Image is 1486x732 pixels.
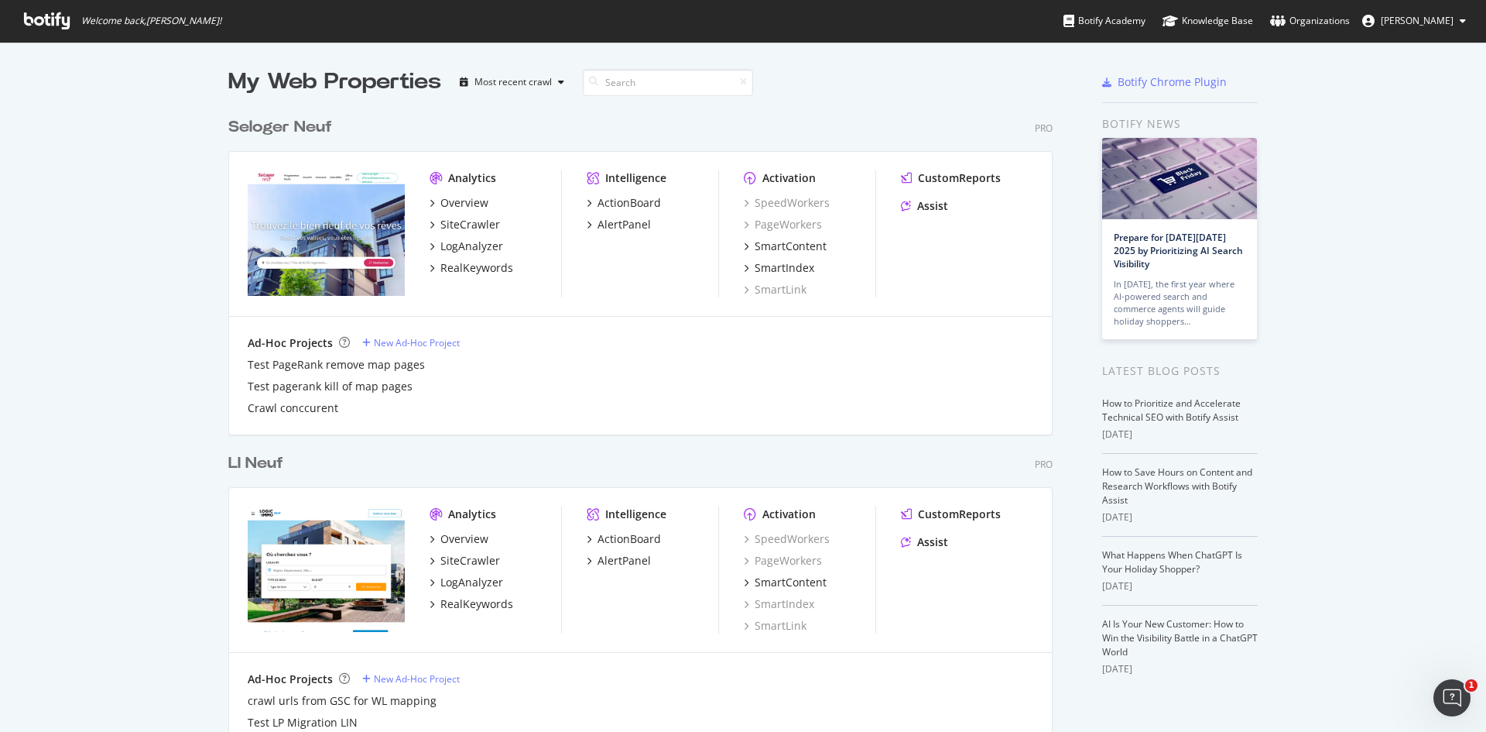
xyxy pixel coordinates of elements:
div: Pro [1035,122,1053,135]
a: LogAnalyzer [430,575,503,590]
a: Assist [901,534,948,550]
div: [DATE] [1102,510,1258,524]
div: In [DATE], the first year where AI-powered search and commerce agents will guide holiday shoppers… [1114,278,1245,328]
a: Test LP Migration LIN [248,715,358,730]
div: ActionBoard [597,195,661,211]
div: New Ad-Hoc Project [374,336,460,349]
img: neuf.logic-immo.com [248,507,405,632]
div: Analytics [448,507,496,522]
a: SmartContent [744,239,827,254]
div: Overview [440,195,488,211]
a: RealKeywords [430,596,513,612]
a: ActionBoard [587,531,661,547]
iframe: Intercom live chat [1433,679,1471,717]
img: selogerneuf.com [248,170,405,296]
div: SmartContent [755,239,827,254]
a: Seloger Neuf [228,116,338,139]
a: Crawl conccurent [248,400,338,416]
div: Latest Blog Posts [1102,363,1258,380]
div: Activation [762,170,816,186]
div: SiteCrawler [440,553,500,569]
a: Assist [901,198,948,214]
a: What Happens When ChatGPT Is Your Holiday Shopper? [1102,548,1242,576]
a: Botify Chrome Plugin [1102,74,1227,90]
div: Analytics [448,170,496,186]
div: SmartIndex [755,260,814,276]
span: Welcome back, [PERSON_NAME] ! [81,15,221,27]
div: LogAnalyzer [440,575,503,590]
a: RealKeywords [430,260,513,276]
div: [DATE] [1102,579,1258,593]
span: Yannick Laurent [1381,14,1453,27]
a: AI Is Your New Customer: How to Win the Visibility Battle in a ChatGPT World [1102,617,1258,658]
a: New Ad-Hoc Project [362,336,460,349]
a: LogAnalyzer [430,239,503,254]
a: CustomReports [901,170,1001,186]
a: PageWorkers [744,217,822,232]
div: AlertPanel [597,553,651,569]
div: Ad-Hoc Projects [248,335,333,351]
div: SmartLink [744,282,806,297]
a: SmartContent [744,575,827,590]
div: Assist [917,198,948,214]
div: Intelligence [605,507,666,522]
a: SiteCrawler [430,553,500,569]
div: RealKeywords [440,260,513,276]
a: Test PageRank remove map pages [248,357,425,373]
a: SmartIndex [744,260,814,276]
div: SiteCrawler [440,217,500,232]
div: ActionBoard [597,531,661,547]
div: Ad-Hoc Projects [248,672,333,687]
div: Most recent crawl [474,77,552,87]
span: 1 [1465,679,1477,692]
a: LI Neuf [228,452,289,475]
div: [DATE] [1102,428,1258,442]
a: Test pagerank kill of map pages [248,379,413,394]
div: Intelligence [605,170,666,186]
a: How to Save Hours on Content and Research Workflows with Botify Assist [1102,466,1252,507]
a: SmartLink [744,618,806,634]
a: ActionBoard [587,195,661,211]
a: AlertPanel [587,217,651,232]
div: SmartContent [755,575,827,590]
a: Overview [430,531,488,547]
div: AlertPanel [597,217,651,232]
div: Botify news [1102,115,1258,132]
button: [PERSON_NAME] [1350,9,1478,33]
a: How to Prioritize and Accelerate Technical SEO with Botify Assist [1102,397,1241,424]
a: SpeedWorkers [744,531,830,547]
div: [DATE] [1102,662,1258,676]
div: CustomReports [918,170,1001,186]
div: Organizations [1270,13,1350,29]
a: SmartIndex [744,596,814,612]
div: CustomReports [918,507,1001,522]
div: Activation [762,507,816,522]
a: AlertPanel [587,553,651,569]
div: Seloger Neuf [228,116,332,139]
a: crawl urls from GSC for WL mapping [248,693,437,709]
a: SpeedWorkers [744,195,830,211]
div: Botify Chrome Plugin [1118,74,1227,90]
div: New Ad-Hoc Project [374,672,460,686]
div: LogAnalyzer [440,239,503,254]
img: Prepare for Black Friday 2025 by Prioritizing AI Search Visibility [1102,138,1257,219]
div: Overview [440,531,488,547]
div: Botify Academy [1063,13,1145,29]
a: PageWorkers [744,553,822,569]
a: New Ad-Hoc Project [362,672,460,686]
div: LI Neuf [228,452,283,475]
div: RealKeywords [440,596,513,612]
button: Most recent crawl [454,70,570,95]
a: Prepare for [DATE][DATE] 2025 by Prioritizing AI Search Visibility [1114,231,1243,270]
div: Pro [1035,458,1053,471]
div: Knowledge Base [1162,13,1253,29]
